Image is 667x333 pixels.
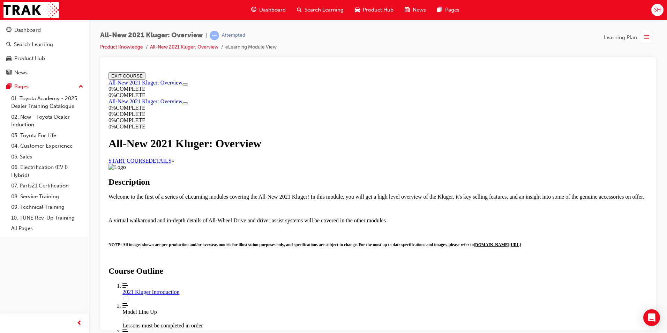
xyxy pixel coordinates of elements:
div: 0 % COMPLETE [3,48,542,54]
span: pages-icon [6,84,12,90]
h1: All-New 2021 Kluger: Overview [3,68,542,81]
a: search-iconSearch Learning [291,3,349,17]
a: 04. Customer Experience [8,141,86,151]
div: Search Learning [14,40,53,49]
button: SH [651,4,664,16]
span: All-New 2021 Kluger: Overview [100,31,203,39]
img: Trak [3,2,59,18]
a: 2021 Kluger Introduction [17,213,542,233]
a: Product Knowledge [100,44,143,50]
div: 0 % COMPLETE [3,54,542,60]
a: 05. Sales [8,151,86,162]
div: Product Hub [14,54,45,62]
li: eLearning Module View [225,43,277,51]
div: 0 % COMPLETE [3,23,542,29]
a: guage-iconDashboard [246,3,291,17]
a: 06. Electrification (EV & Hybrid) [8,162,86,180]
a: [DOMAIN_NAME][URL] [368,172,415,178]
a: All-New 2021 Kluger: Overview [3,10,77,16]
button: DashboardSearch LearningProduct HubNews [3,22,86,80]
button: EXIT COURSE [3,3,40,10]
button: Pages [3,80,86,93]
a: 08. Service Training [8,191,86,202]
section: Course Information [3,10,542,29]
a: START COURSE [3,88,43,94]
a: 01. Toyota Academy - 2025 Dealer Training Catalogue [8,93,86,112]
span: Lessons must be completed in order [17,253,97,259]
div: Model Line Up [17,239,542,246]
a: All-New 2021 Kluger: Overview [150,44,218,50]
a: DETAILS [43,88,68,94]
span: learningRecordVerb_ATTEMPT-icon [210,31,219,40]
a: pages-iconPages [432,3,465,17]
span: car-icon [6,55,12,62]
span: news-icon [6,70,12,76]
span: DETAILS [43,88,66,94]
a: All Pages [8,223,86,234]
h2: Description [3,108,542,117]
p: A virtual walkaround and in-depth details of All-Wheel Drive and driver assist systems will be co... [3,148,542,154]
div: 0 % COMPLETE [3,35,100,42]
span: search-icon [297,6,302,14]
a: News [3,66,86,79]
span: Dashboard [259,6,286,14]
div: Open Intercom Messenger [643,309,660,326]
a: All-New 2021 Kluger: Overview [3,29,77,35]
div: 2021 Kluger Introduction [17,220,542,226]
span: guage-icon [6,27,12,34]
a: Search Learning [3,38,86,51]
span: [DOMAIN_NAME][URL] [368,173,415,178]
p: Welcome to the first of a series of eLearning modules covering the All-New 2021 Kluger! In this m... [3,124,542,131]
div: Pages [14,83,29,91]
section: Course Information [3,29,100,48]
span: Product Hub [363,6,394,14]
a: 09. Technical Training [8,202,86,213]
span: | [205,31,207,39]
img: Logo [3,95,20,101]
span: guage-icon [251,6,256,14]
span: up-icon [78,82,83,91]
span: Search Learning [305,6,344,14]
div: Dashboard [14,26,41,34]
div: Attempted [222,32,245,39]
span: The Model Line Up lesson is currently unavailable: Lessons must be completed in order. [17,233,542,259]
div: 0 % COMPLETE [3,42,100,48]
span: News [413,6,426,14]
span: Learning Plan [604,34,637,42]
span: search-icon [6,42,11,48]
span: list-icon [644,33,649,42]
a: Dashboard [3,24,86,37]
div: News [14,69,28,77]
a: car-iconProduct Hub [349,3,399,17]
span: NOTE: All images shown are pre-production and/or overseas models for illustration purposes only, ... [3,173,368,178]
main: Course Details [3,95,542,312]
a: Product Hub [3,52,86,65]
a: 10. TUNE Rev-Up Training [8,213,86,223]
span: The Genuine Accessories lesson is currently unavailable: Lessons must be completed in order. [17,259,542,285]
div: 0 % COMPLETE [3,16,542,23]
a: news-iconNews [399,3,432,17]
span: news-icon [405,6,410,14]
span: prev-icon [77,319,82,328]
a: 03. Toyota For Life [8,130,86,141]
a: 07. Parts21 Certification [8,180,86,191]
span: car-icon [355,6,360,14]
span: pages-icon [437,6,442,14]
a: 02. New - Toyota Dealer Induction [8,112,86,130]
span: Pages [445,6,459,14]
span: SH [654,6,661,14]
button: Learning Plan [604,31,656,44]
h2: Course Outline [3,197,542,206]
